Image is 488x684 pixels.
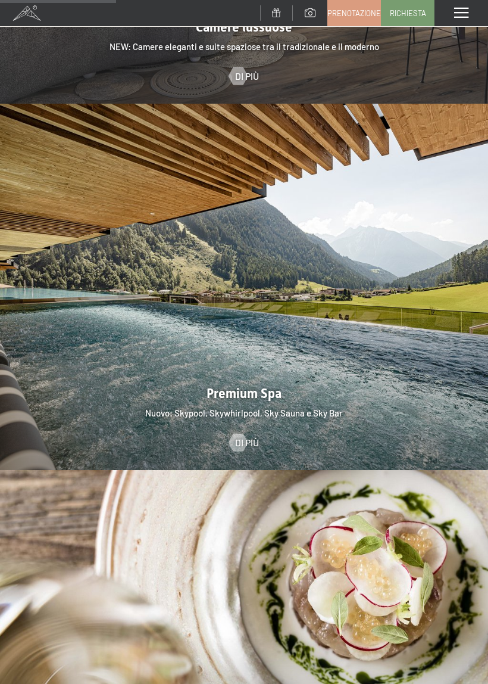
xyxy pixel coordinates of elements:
span: Di più [235,436,259,449]
span: Prenotazione [327,8,381,18]
a: Di più [229,70,259,83]
span: Di più [235,70,259,83]
a: Di più [229,436,259,449]
a: Prenotazione [328,1,380,26]
span: Richiesta [390,8,426,18]
a: Richiesta [381,1,434,26]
